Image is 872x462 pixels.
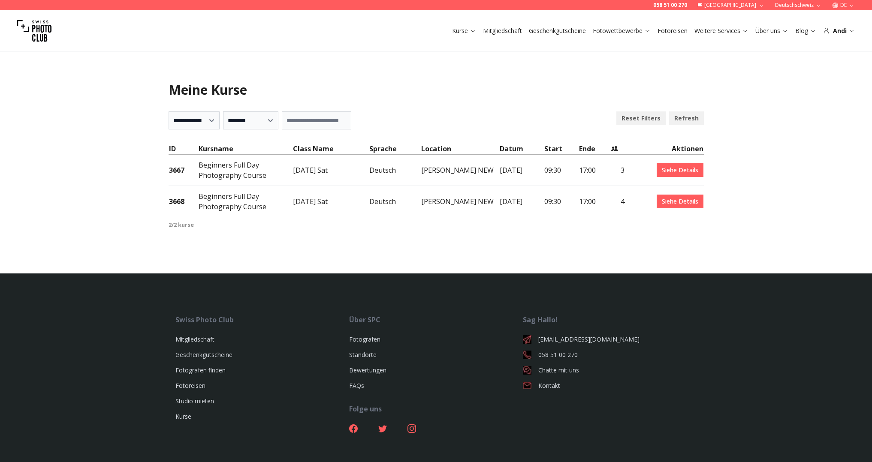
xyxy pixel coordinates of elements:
a: Fotowettbewerbe [593,27,651,35]
button: Fotoreisen [654,25,691,37]
td: Deutsch [369,186,421,217]
a: Siehe Details [657,195,703,208]
td: Beginners Full Day Photography Course [198,155,293,186]
a: Über uns [755,27,788,35]
td: [DATE] Sat [293,186,369,217]
th: Ende [579,143,611,155]
a: Kurse [452,27,476,35]
a: Chatte mit uns [523,366,697,375]
a: Mitgliedschaft [483,27,522,35]
a: Blog [795,27,816,35]
a: Fotoreisen [175,381,205,390]
div: Folge uns [349,404,523,414]
div: Swiss Photo Club [175,315,349,325]
th: Sprache [369,143,421,155]
button: Geschenkgutscheine [525,25,589,37]
td: [DATE] Sat [293,155,369,186]
a: Fotoreisen [658,27,688,35]
div: Über SPC [349,315,523,325]
button: Kurse [449,25,480,37]
button: Weitere Services [691,25,752,37]
a: Kontakt [523,381,697,390]
td: 4 [611,186,625,217]
a: Geschenkgutscheine [529,27,586,35]
td: [PERSON_NAME] NEW [421,186,499,217]
a: Studio mieten [175,397,214,405]
td: Beginners Full Day Photography Course [198,186,293,217]
td: 17:00 [579,186,611,217]
button: Mitgliedschaft [480,25,525,37]
a: Siehe Details [657,163,703,177]
button: Fotowettbewerbe [589,25,654,37]
button: Reset Filters [616,111,666,125]
td: 09:30 [544,186,579,217]
th: Aktionen [625,143,703,155]
a: Kurse [175,412,191,420]
a: Fotografen finden [175,366,226,374]
b: 2 / 2 kurse [169,221,194,228]
button: Refresh [669,111,704,125]
b: Refresh [674,114,699,123]
b: Reset Filters [622,114,661,123]
th: Kursname [198,143,293,155]
th: Location [421,143,499,155]
td: 3 [611,155,625,186]
a: Mitgliedschaft [175,335,214,343]
a: Fotografen [349,335,380,343]
td: 17:00 [579,155,611,186]
img: Swiss photo club [17,14,51,48]
a: FAQs [349,381,364,390]
th: Datum [499,143,544,155]
button: Blog [792,25,820,37]
th: ID [169,143,199,155]
td: 3668 [169,186,199,217]
td: 09:30 [544,155,579,186]
div: Sag Hallo! [523,315,697,325]
h1: Meine Kurse [169,82,704,98]
th: Class Name [293,143,369,155]
a: Geschenkgutscheine [175,351,232,359]
button: Über uns [752,25,792,37]
a: [EMAIL_ADDRESS][DOMAIN_NAME] [523,335,697,344]
td: [PERSON_NAME] NEW [421,155,499,186]
td: [DATE] [499,155,544,186]
a: 058 51 00 270 [523,351,697,359]
th: Start [544,143,579,155]
div: Andi [823,27,855,35]
a: 058 51 00 270 [653,2,687,9]
a: Weitere Services [694,27,748,35]
td: Deutsch [369,155,421,186]
td: 3667 [169,155,199,186]
a: Bewertungen [349,366,386,374]
a: Standorte [349,351,377,359]
td: [DATE] [499,186,544,217]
